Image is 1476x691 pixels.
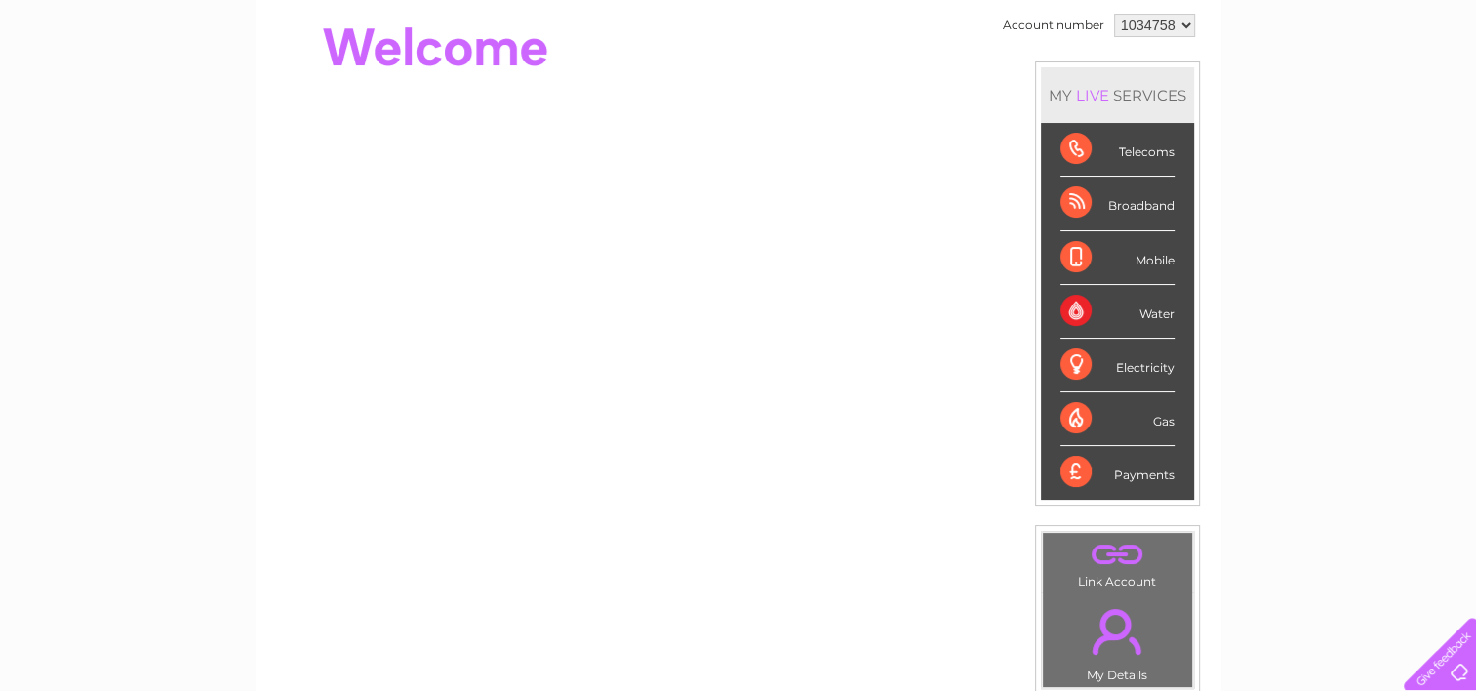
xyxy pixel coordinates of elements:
[998,9,1109,42] td: Account number
[1236,83,1295,98] a: Telecoms
[1060,177,1175,230] div: Broadband
[52,51,151,110] img: logo.png
[1306,83,1335,98] a: Blog
[1060,285,1175,339] div: Water
[1346,83,1394,98] a: Contact
[278,11,1200,95] div: Clear Business is a trading name of Verastar Limited (registered in [GEOGRAPHIC_DATA] No. 3667643...
[1072,86,1113,104] div: LIVE
[1048,597,1187,666] a: .
[1133,83,1170,98] a: Water
[1060,392,1175,446] div: Gas
[1060,446,1175,499] div: Payments
[1224,12,1243,33] div: Call: 0333 014 3131
[1227,12,1243,29] img: hfpfyWBK5wQHBAGPgDf9c6qAYOxxMAAAAASUVORK5CYII=
[1181,83,1224,98] a: Energy
[1412,83,1457,98] a: Log out
[1060,339,1175,392] div: Electricity
[1042,532,1193,593] td: Link Account
[1048,538,1187,572] a: .
[1060,123,1175,177] div: Telecoms
[1041,67,1194,123] div: MY SERVICES
[1090,10,1224,34] a: 0333 014 3131
[1060,231,1175,285] div: Mobile
[1042,592,1193,688] td: My Details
